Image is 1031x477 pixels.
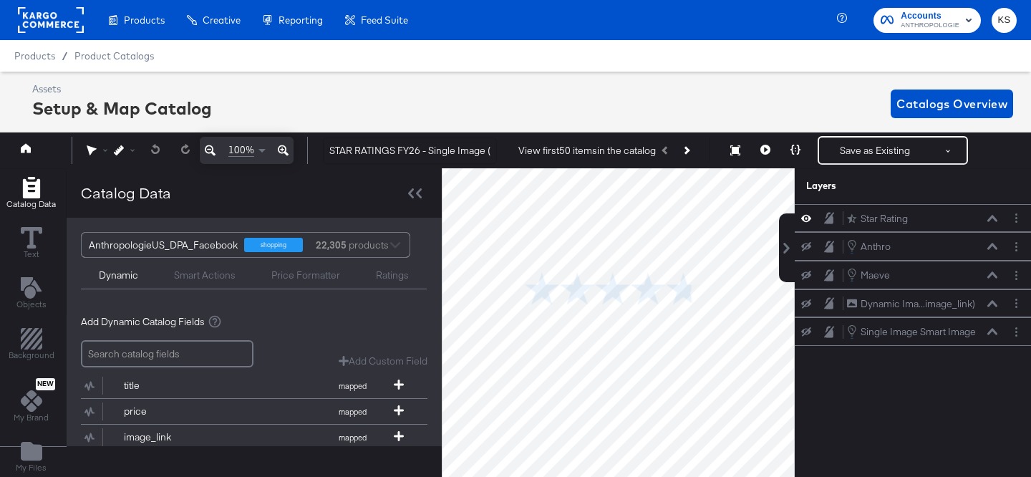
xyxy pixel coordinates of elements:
div: Price Formatter [271,269,340,282]
span: mapped [313,381,392,391]
button: KS [992,8,1017,33]
button: NewMy Brand [5,375,57,428]
strong: 22,305 [314,233,349,257]
button: Layer Options [1009,268,1024,283]
button: image_linkmapped [81,425,410,450]
div: price [124,405,228,418]
span: Catalogs Overview [896,94,1007,114]
span: Objects [16,299,47,310]
div: shopping [244,238,303,252]
button: Layer Options [1009,239,1024,254]
button: Single Image Smart Image [846,324,977,339]
span: KS [997,12,1011,29]
span: Text [24,249,39,260]
span: Accounts [901,9,959,24]
div: image_linkmapped [81,425,427,450]
div: Catalog Data [81,183,171,203]
div: image_link [124,430,228,444]
button: Add Text [8,274,55,315]
div: Ratings [376,269,409,282]
button: Anthro [846,238,891,254]
button: Save as Existing [819,138,931,163]
button: Next Product [676,138,696,163]
div: title [124,379,228,392]
button: Maeve [846,267,891,283]
button: Layer Options [1009,211,1024,226]
input: Search catalog fields [81,340,253,368]
button: Dynamic Ima...image_link) [846,297,976,312]
span: Reporting [279,14,323,26]
span: Background [9,350,54,361]
span: mapped [313,407,392,417]
span: My Files [16,462,47,473]
button: Add Custom Field [339,355,427,368]
div: Single Image Smart Image [861,325,976,339]
div: pricemapped [81,399,427,424]
span: 100% [228,143,254,157]
div: Layers [806,179,952,193]
div: Assets [32,82,212,96]
div: titlemapped [81,373,427,398]
div: Smart Actions [174,269,236,282]
div: AnthropologieUS_DPA_Facebook [89,233,238,257]
button: pricemapped [81,399,410,424]
span: Add Dynamic Catalog Fields [81,315,205,329]
span: Catalog Data [6,198,56,210]
span: My Brand [14,412,49,423]
span: / [55,50,74,62]
span: Creative [203,14,241,26]
div: Dynamic Ima...image_link) [861,297,975,311]
div: Anthro [861,240,891,254]
button: Text [12,224,51,265]
span: Products [124,14,165,26]
div: View first 50 items in the catalog [518,144,656,158]
div: Maeve [861,269,890,282]
div: Star Rating [861,212,908,226]
button: Layer Options [1009,324,1024,339]
div: products [314,233,357,257]
span: ANTHROPOLOGIE [901,20,959,32]
span: Feed Suite [361,14,408,26]
div: Dynamic [99,269,138,282]
a: Product Catalogs [74,50,154,62]
button: Star Rating [846,211,909,226]
button: Layer Options [1009,296,1024,311]
span: Products [14,50,55,62]
button: Catalogs Overview [891,90,1013,118]
button: AccountsANTHROPOLOGIE [873,8,981,33]
button: titlemapped [81,373,410,398]
div: Setup & Map Catalog [32,96,212,120]
span: New [36,380,55,389]
span: mapped [313,433,392,443]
